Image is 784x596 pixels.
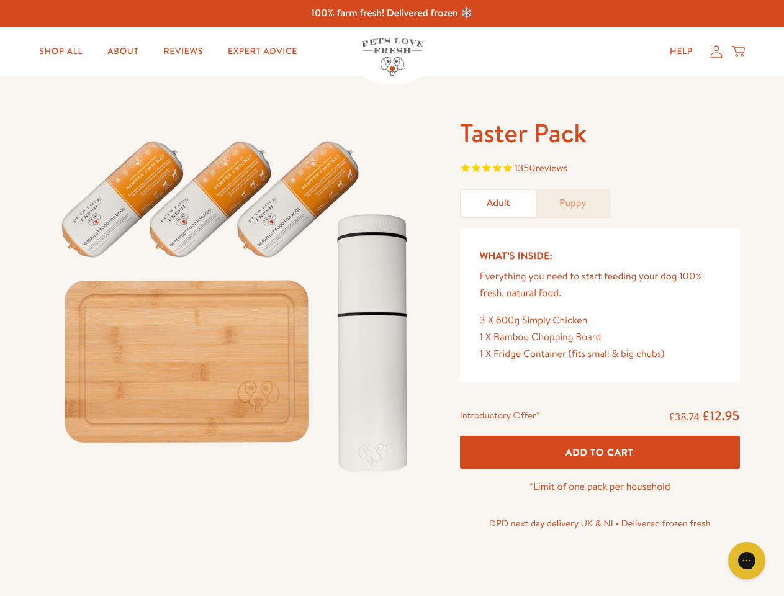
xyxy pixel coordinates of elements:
[669,410,700,424] s: £38.74
[536,161,568,175] span: reviews
[45,116,430,486] img: Taster Pack - Adult
[460,160,740,179] span: Rated 4.8 out of 5 stars 1350 reviews
[515,161,568,175] span: 1350 reviews
[660,39,703,64] a: Help
[460,407,540,426] div: Introductory Offer*
[460,116,740,150] h1: Taster Pack
[97,39,148,64] a: About
[460,515,740,531] p: DPD next day delivery UK & NI • Delivered frozen fresh
[480,330,602,344] span: 1 X Bamboo Chopping Board
[536,190,610,217] a: Puppy
[702,407,740,425] span: £12.95
[722,538,772,584] iframe: Gorgias live chat messenger
[218,39,307,64] a: Expert Advice
[460,479,740,495] p: *Limit of one pack per household
[361,38,423,76] img: Pets Love Fresh
[565,446,634,459] span: Add To Cart
[29,39,92,64] a: Shop All
[461,190,536,217] a: Adult
[460,436,740,469] button: Add To Cart
[153,39,212,64] a: Reviews
[480,346,720,363] div: 1 X Fridge Container (fits small & big chubs)
[480,312,720,329] div: 3 X 600g Simply Chicken
[480,268,720,302] p: Everything you need to start feeding your dog 100% fresh, natural food.
[480,248,720,264] h5: What’s Inside:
